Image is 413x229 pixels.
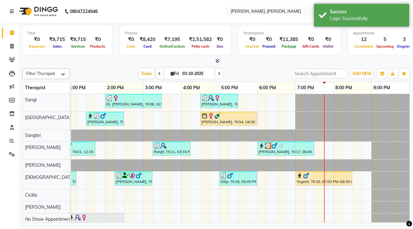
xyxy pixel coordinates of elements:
[68,36,88,43] div: ₹9,715
[353,36,375,43] div: 12
[25,216,71,222] span: No Show Appointment
[258,143,313,155] div: [PERSON_NAME], TK17, 06:00 PM-07:30 PM, Balinese Therapy (90)
[201,95,237,107] div: [PERSON_NAME], TK10, 04:30 PM-05:30 PM, Aroma Therapy(60)
[70,3,98,20] b: 08047224946
[244,44,261,49] span: Voucher
[125,30,226,36] div: Finance
[220,172,256,185] div: Dilip, TK16, 05:00 PM-06:00 PM, Deep Tissue Therapy (60 Mins)
[215,44,225,49] span: Due
[68,214,123,226] div: [PERSON_NAME], TK13, 01:00 PM-02:30 PM, Swedish Therapy (90)
[67,83,87,92] a: 1:00 PM
[25,192,37,198] span: Cicilia
[187,36,214,43] div: ₹2,51,582
[25,204,61,210] span: [PERSON_NAME]
[201,113,256,125] div: [PERSON_NAME], TK04, 04:30 PM-06:00 PM, Deep Tissue Therapy (90)
[142,44,153,49] span: Card
[137,36,158,43] div: ₹8,420
[25,145,61,150] span: [PERSON_NAME]
[139,69,154,78] span: Today
[190,44,211,49] span: Petty cash
[88,44,107,49] span: Products
[16,3,60,20] img: logo
[153,143,190,155] div: Ranjit, TK11, 03:15 PM-04:15 PM, Aroma Therapy(60)
[258,83,278,92] a: 6:00 PM
[105,83,125,92] a: 2:00 PM
[87,113,123,125] div: [PERSON_NAME], TK09, 01:30 PM-02:30 PM, Balinese Therapy (60)
[244,36,261,43] div: ₹0
[301,44,321,49] span: Gift Cards
[47,36,68,43] div: ₹9,715
[330,15,404,22] div: Login Successfully.
[296,83,316,92] a: 7:00 PM
[27,36,47,43] div: ₹0
[25,132,41,138] span: Sangtei
[353,44,375,49] span: Completed
[352,71,371,76] span: ADD NEW
[292,69,347,78] input: Search Appointment
[69,44,87,49] span: Services
[280,44,298,49] span: Package
[334,83,354,92] a: 8:00 PM
[244,30,335,36] div: Redemption
[27,30,107,36] div: Total
[169,71,180,76] span: Fri
[158,44,187,49] span: Online/Custom
[25,162,61,168] span: [PERSON_NAME]
[321,36,335,43] div: ₹0
[220,83,239,92] a: 5:00 PM
[25,174,75,180] span: [DEMOGRAPHIC_DATA]
[261,36,277,43] div: ₹0
[25,97,36,103] span: Sangi
[181,83,201,92] a: 4:00 PM
[106,95,161,107] div: Dr. [PERSON_NAME], TK06, 02:00 PM-03:30 PM, Aroma Therapy (90)
[296,172,351,185] div: Yogesh, TK18, 07:00 PM-08:30 PM, Deep Tissue Therapy (90)
[25,115,71,120] span: [GEOGRAPHIC_DATA]
[180,69,212,78] input: 2025-10-03
[277,36,301,43] div: ₹11,385
[51,44,63,49] span: Sales
[214,36,226,43] div: ₹0
[26,71,55,76] span: Filter Therapist
[301,36,321,43] div: ₹0
[125,36,137,43] div: ₹0
[321,44,335,49] span: Wallet
[158,36,187,43] div: ₹7,195
[115,172,152,185] div: [PERSON_NAME], TK07, 02:15 PM-03:15 PM, Balinese Therapy (60)
[27,44,47,49] span: Expenses
[351,69,373,78] button: ADD NEW
[125,44,137,49] span: Cash
[372,83,392,92] a: 9:00 PM
[261,44,277,49] span: Prepaid
[143,83,163,92] a: 3:00 PM
[25,85,45,91] span: Therapist
[375,44,395,49] span: Upcoming
[330,9,404,15] div: Success
[375,36,395,43] div: 5
[88,36,107,43] div: ₹0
